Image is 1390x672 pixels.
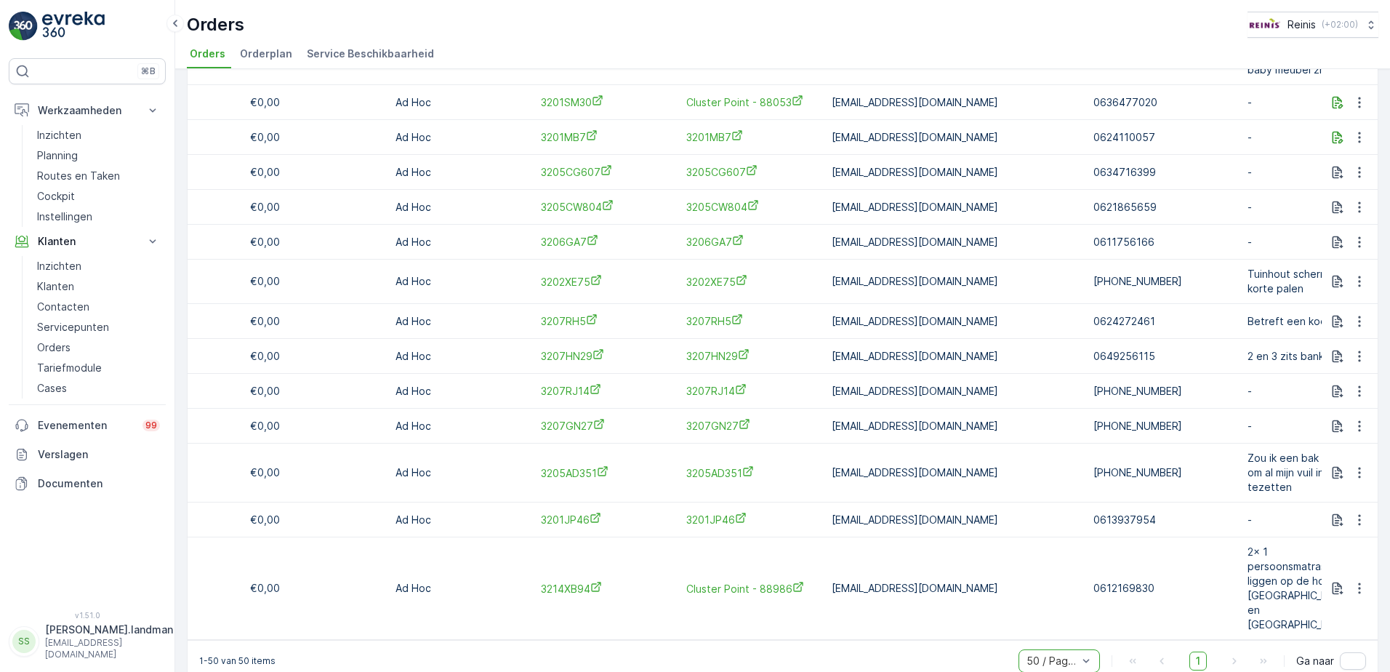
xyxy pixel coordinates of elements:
[541,348,672,364] a: 3207HN29
[38,447,160,462] p: Verslagen
[832,513,1079,527] p: [EMAIL_ADDRESS][DOMAIN_NAME]
[395,165,526,180] p: Ad Hoc
[250,385,280,397] span: €0,00
[1248,200,1361,215] p: -
[31,166,166,186] a: Routes en Taken
[250,275,280,287] span: €0,00
[832,165,1079,180] p: [EMAIL_ADDRESS][DOMAIN_NAME]
[250,350,280,362] span: €0,00
[38,418,134,433] p: Evenementen
[395,384,526,399] p: Ad Hoc
[686,274,817,289] span: 3202XE75
[9,12,38,41] img: logo
[686,465,817,481] a: 3205AD351
[1248,384,1361,399] p: -
[187,13,244,36] p: Orders
[541,313,672,329] a: 3207RH5
[37,381,67,396] p: Cases
[541,95,672,110] a: 3201SM30
[38,476,160,491] p: Documenten
[1248,95,1361,110] p: -
[1248,12,1378,38] button: Reinis(+02:00)
[250,236,280,248] span: €0,00
[686,348,817,364] a: 3207HN29
[395,200,526,215] p: Ad Hoc
[1296,654,1334,668] span: Ga naar
[832,130,1079,145] p: [EMAIL_ADDRESS][DOMAIN_NAME]
[37,340,71,355] p: Orders
[141,65,156,77] p: ⌘B
[686,313,817,329] a: 3207RH5
[1248,419,1361,433] p: -
[37,259,81,273] p: Inzichten
[541,383,672,399] span: 3207RJ14
[395,581,526,596] p: Ad Hoc
[307,47,434,61] span: Service Beschikbaarheid
[395,419,526,433] p: Ad Hoc
[250,96,280,108] span: €0,00
[541,581,672,596] span: 3214XB94
[38,234,137,249] p: Klanten
[541,465,672,481] a: 3205AD351
[37,128,81,143] p: Inzichten
[1248,130,1361,145] p: -
[1248,314,1361,329] span: Betreft een koelkast
[1093,130,1224,145] p: 0624110057
[190,47,225,61] span: Orders
[1093,314,1224,329] p: 0624272461
[686,129,817,145] a: 3201MB7
[1093,349,1224,364] p: 0649256115
[250,466,280,479] span: €0,00
[31,207,166,227] a: Instellingen
[1093,581,1224,596] p: 0612169830
[832,384,1079,399] p: [EMAIL_ADDRESS][DOMAIN_NAME]
[686,383,817,399] a: 3207RJ14
[9,623,166,660] button: SS[PERSON_NAME].landman[EMAIL_ADDRESS][DOMAIN_NAME]
[31,297,166,317] a: Contacten
[45,623,173,637] p: [PERSON_NAME].landman
[31,276,166,297] a: Klanten
[31,317,166,337] a: Servicepunten
[31,125,166,145] a: Inzichten
[199,655,276,667] p: 1-50 van 50 items
[832,314,1079,329] p: [EMAIL_ADDRESS][DOMAIN_NAME]
[1248,165,1361,180] p: -
[832,95,1079,110] p: [EMAIL_ADDRESS][DOMAIN_NAME]
[1248,17,1282,33] img: Reinis-Logo-Vrijstaand_Tekengebied-1-copy2_aBO4n7j.png
[31,378,166,399] a: Cases
[1248,513,1361,527] p: -
[31,186,166,207] a: Cockpit
[9,440,166,469] a: Verslagen
[686,418,817,433] span: 3207GN27
[1093,165,1224,180] p: 0634716399
[686,95,817,110] a: Cluster Point - 88053
[37,279,74,294] p: Klanten
[1093,95,1224,110] p: 0636477020
[250,166,280,178] span: €0,00
[541,234,672,249] a: 3206GA7
[37,361,102,375] p: Tariefmodule
[250,315,280,327] span: €0,00
[9,411,166,440] a: Evenementen99
[395,465,526,480] p: Ad Hoc
[541,418,672,433] span: 3207GN27
[42,12,105,41] img: logo_light-DOdMpM7g.png
[37,189,75,204] p: Cockpit
[31,145,166,166] a: Planning
[1287,17,1316,32] p: Reinis
[686,581,817,596] a: Cluster Point - 88986
[832,200,1079,215] p: [EMAIL_ADDRESS][DOMAIN_NAME]
[38,103,137,118] p: Werkzaamheden
[1093,465,1224,480] p: [PHONE_NUMBER]
[37,300,89,314] p: Contacten
[1248,267,1361,296] span: Tuinhout schermen en korte palen
[1248,545,1361,632] span: 2x 1 persoonsmatrassen liggen op de hoek van [GEOGRAPHIC_DATA] en [GEOGRAPHIC_DATA]
[37,320,109,335] p: Servicepunten
[686,164,817,180] span: 3205CG607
